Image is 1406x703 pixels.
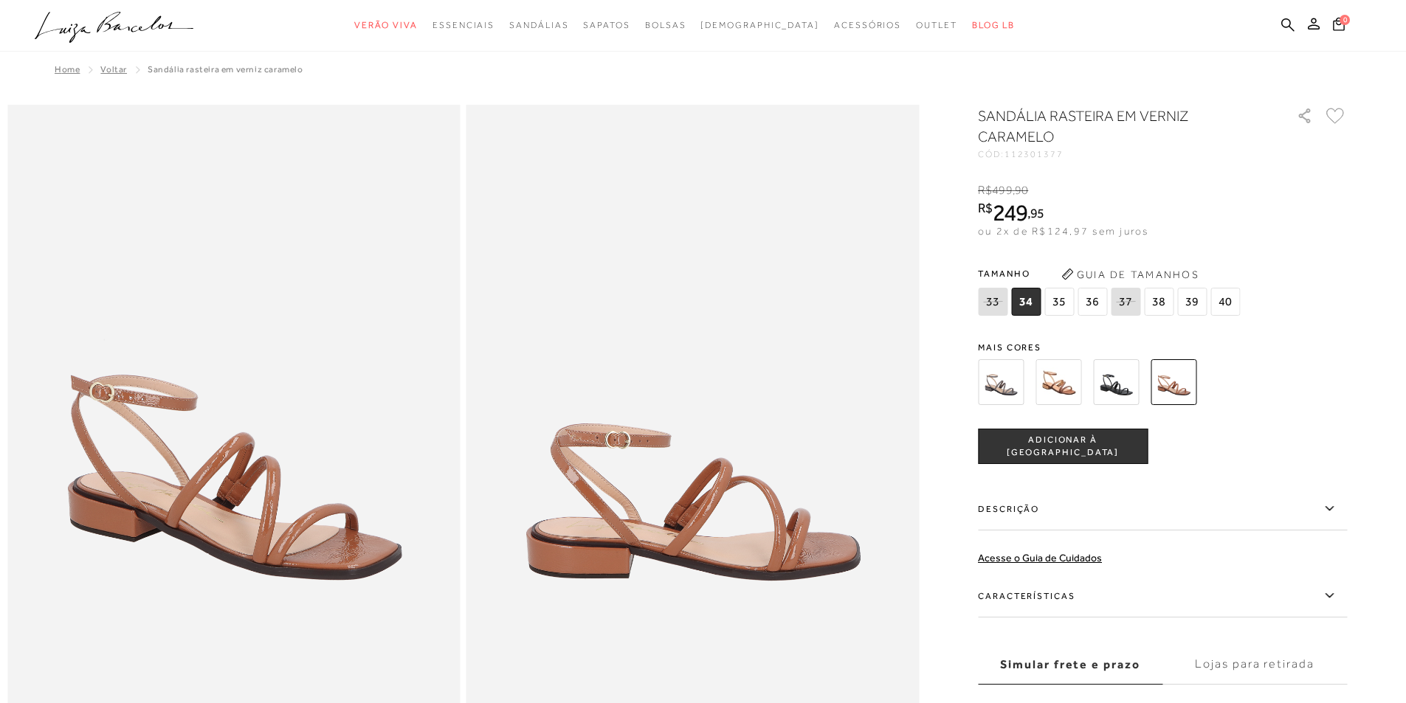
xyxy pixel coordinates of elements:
[1340,15,1350,25] span: 0
[1035,359,1081,405] img: SANDÁLIA RASTEIRA DEGRADÊ BRONZE
[978,552,1102,564] a: Acesse o Guia de Cuidados
[978,575,1347,617] label: Características
[433,12,494,39] a: noSubCategoriesText
[1078,288,1107,316] span: 36
[1210,288,1240,316] span: 40
[834,12,901,39] a: noSubCategoriesText
[1011,288,1041,316] span: 34
[1093,359,1139,405] img: SANDÁLIA RASTEIRA EM COURO VERNIZ PRETO
[433,20,494,30] span: Essenciais
[1144,288,1174,316] span: 38
[978,225,1148,237] span: ou 2x de R$124,97 sem juros
[1004,149,1064,159] span: 112301377
[1027,207,1044,220] i: ,
[1030,205,1044,221] span: 95
[978,201,993,215] i: R$
[700,20,819,30] span: [DEMOGRAPHIC_DATA]
[1329,16,1349,36] button: 0
[978,263,1244,285] span: Tamanho
[1177,288,1207,316] span: 39
[916,12,957,39] a: noSubCategoriesText
[978,288,1007,316] span: 33
[1013,184,1029,197] i: ,
[978,184,992,197] i: R$
[509,12,568,39] a: noSubCategoriesText
[978,429,1148,464] button: ADICIONAR À [GEOGRAPHIC_DATA]
[645,12,686,39] a: noSubCategoriesText
[979,434,1147,460] span: ADICIONAR À [GEOGRAPHIC_DATA]
[1056,263,1204,286] button: Guia de Tamanhos
[1162,645,1347,685] label: Lojas para retirada
[978,488,1347,530] label: Descrição
[978,645,1162,685] label: Simular frete e prazo
[583,20,630,30] span: Sapatos
[978,105,1255,147] h1: SANDÁLIA RASTEIRA EM VERNIZ CARAMELO
[700,12,819,39] a: noSubCategoriesText
[148,64,303,75] span: SANDÁLIA RASTEIRA EM VERNIZ CARAMELO
[916,20,957,30] span: Outlet
[972,12,1015,39] a: BLOG LB
[100,64,127,75] a: Voltar
[1044,288,1074,316] span: 35
[992,184,1012,197] span: 499
[993,199,1027,226] span: 249
[972,20,1015,30] span: BLOG LB
[354,20,418,30] span: Verão Viva
[1151,359,1196,405] img: SANDÁLIA RASTEIRA EM VERNIZ CARAMELO
[978,150,1273,159] div: CÓD:
[509,20,568,30] span: Sandálias
[1015,184,1028,197] span: 90
[645,20,686,30] span: Bolsas
[978,359,1024,405] img: RASTEIRA DE TIRAS FINAS COM SALTO EM COURO VERNIZ CINZA STORM
[55,64,80,75] a: Home
[583,12,630,39] a: noSubCategoriesText
[834,20,901,30] span: Acessórios
[978,343,1347,352] span: Mais cores
[1111,288,1140,316] span: 37
[354,12,418,39] a: noSubCategoriesText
